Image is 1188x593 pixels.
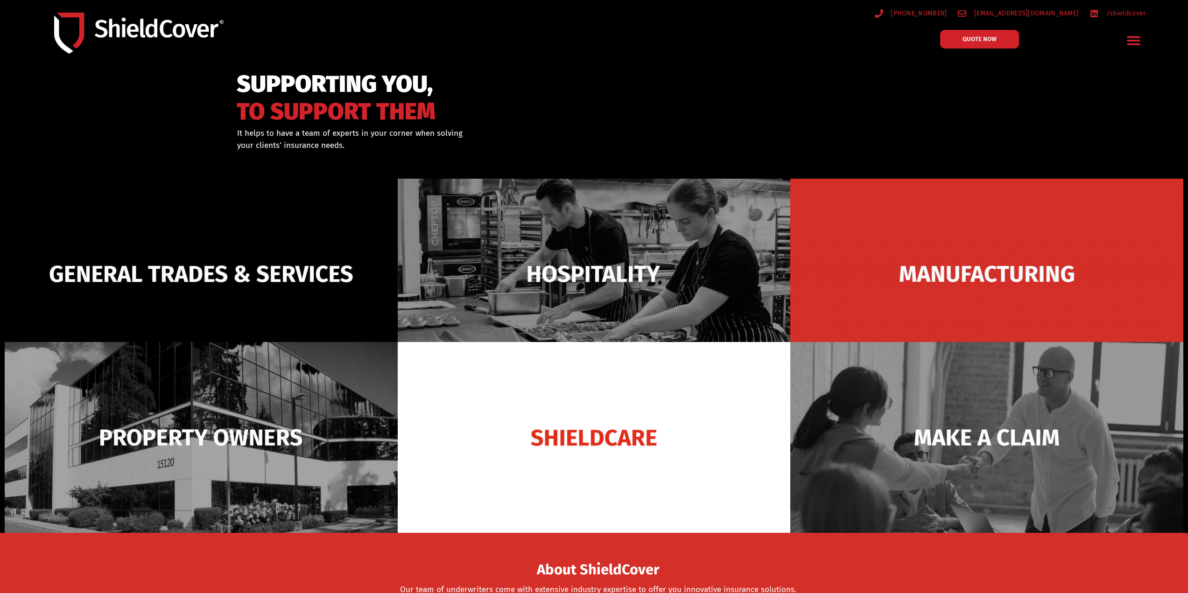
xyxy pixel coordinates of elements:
[888,7,947,19] span: [PHONE_NUMBER]
[963,36,997,42] span: QUOTE NOW
[237,75,436,94] span: SUPPORTING YOU,
[940,30,1019,49] a: QUOTE NOW
[537,564,659,576] span: About ShieldCover
[958,7,1079,19] a: [EMAIL_ADDRESS][DOMAIN_NAME]
[1104,7,1146,19] span: /shieldcover
[875,7,947,19] a: [PHONE_NUMBER]
[972,7,1079,19] span: [EMAIL_ADDRESS][DOMAIN_NAME]
[537,567,659,576] a: About ShieldCover
[1090,7,1146,19] a: /shieldcover
[237,140,642,152] p: your clients’ insurance needs.
[54,13,224,54] img: Shield-Cover-Underwriting-Australia-logo-full
[1123,29,1145,51] div: Menu Toggle
[237,127,642,151] div: It helps to have a team of experts in your corner when solving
